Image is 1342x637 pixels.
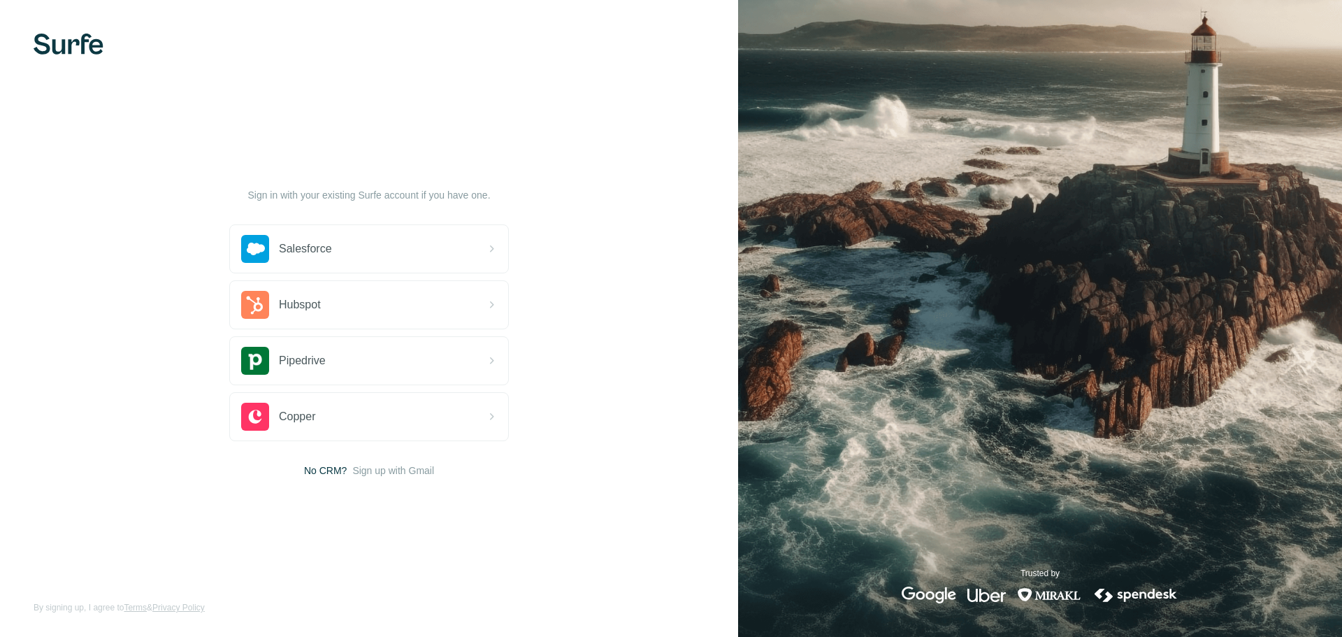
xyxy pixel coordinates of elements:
span: By signing up, I agree to & [34,601,205,614]
span: Pipedrive [279,352,326,369]
a: Terms [124,603,147,613]
span: Copper [279,408,315,425]
img: salesforce's logo [241,235,269,263]
p: Sign in with your existing Surfe account if you have one. [247,188,490,202]
h1: Let’s get started! [229,160,509,182]
span: Hubspot [279,296,321,313]
img: spendesk's logo [1092,587,1179,603]
img: google's logo [902,587,956,603]
img: copper's logo [241,403,269,431]
span: Salesforce [279,241,332,257]
img: Surfe's logo [34,34,103,55]
button: Sign up with Gmail [352,464,434,478]
img: mirakl's logo [1017,587,1081,603]
p: Trusted by [1020,567,1060,580]
img: uber's logo [967,587,1006,603]
span: No CRM? [304,464,347,478]
img: pipedrive's logo [241,347,269,375]
img: hubspot's logo [241,291,269,319]
a: Privacy Policy [152,603,205,613]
